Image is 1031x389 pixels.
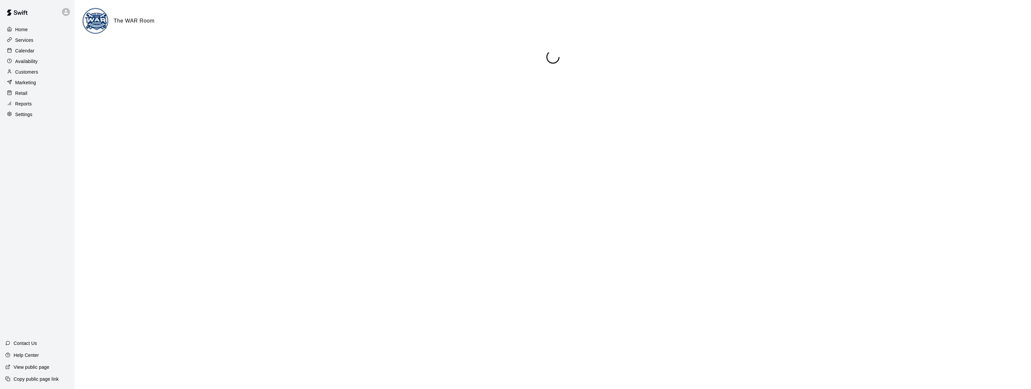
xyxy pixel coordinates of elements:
[15,100,32,107] p: Reports
[15,37,33,43] p: Services
[83,9,108,34] img: The WAR Room logo
[15,58,38,65] p: Availability
[5,78,69,88] a: Marketing
[5,25,69,34] a: Home
[15,69,38,75] p: Customers
[14,376,59,382] p: Copy public page link
[15,26,28,33] p: Home
[15,79,36,86] p: Marketing
[5,88,69,98] a: Retail
[5,67,69,77] a: Customers
[15,111,32,118] p: Settings
[5,46,69,56] a: Calendar
[5,99,69,109] a: Reports
[114,17,155,25] h6: The WAR Room
[5,109,69,119] a: Settings
[14,364,49,370] p: View public page
[14,340,37,347] p: Contact Us
[5,35,69,45] a: Services
[15,47,34,54] p: Calendar
[14,352,39,358] p: Help Center
[5,56,69,66] a: Availability
[15,90,27,97] p: Retail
